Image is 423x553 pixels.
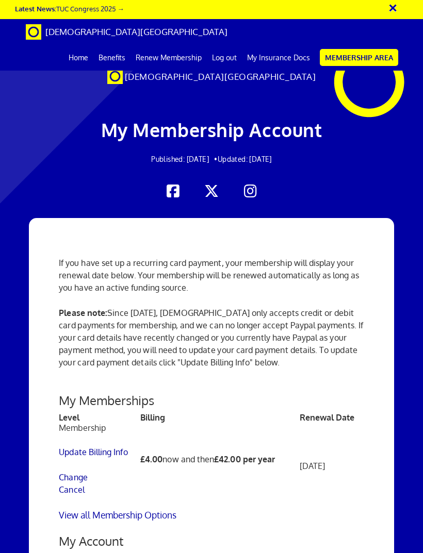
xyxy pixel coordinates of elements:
a: Renew Membership [131,45,207,71]
a: Benefits [93,45,131,71]
strong: Please note: [59,308,107,318]
h3: My Memberships [59,394,364,407]
span: Published: [DATE] • [151,155,217,163]
a: View all Membership Options [59,509,176,521]
th: Billing [140,412,300,423]
h2: Updated: [DATE] [26,156,397,163]
a: Home [63,45,93,71]
a: Latest News:TUC Congress 2025 → [15,4,124,13]
a: Brand [DEMOGRAPHIC_DATA][GEOGRAPHIC_DATA] [18,19,235,45]
th: Level [59,412,140,423]
span: My Membership Account [101,118,322,141]
th: Renewal Date [300,412,364,423]
p: now and then [140,453,300,465]
td: [DATE] [300,423,364,509]
h3: My Account [59,534,364,548]
a: My Insurance Docs [242,45,315,71]
a: Log out [207,45,242,71]
b: £42.00 per year [214,454,275,464]
p: Since [DATE], [DEMOGRAPHIC_DATA] only accepts credit or debit card payments for membership, and w... [59,307,364,381]
a: Change [59,472,88,482]
b: £4.00 [140,454,163,464]
a: Cancel [59,484,85,495]
p: If you have set up a recurring card payment, your membership will display your renewal date below... [59,257,364,294]
a: Update Billing Info [59,447,127,457]
span: [DEMOGRAPHIC_DATA][GEOGRAPHIC_DATA] [125,71,316,82]
span: [DEMOGRAPHIC_DATA][GEOGRAPHIC_DATA] [45,26,227,37]
a: Membership Area [320,49,398,66]
td: Membership [59,423,140,509]
strong: Latest News: [15,4,56,13]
